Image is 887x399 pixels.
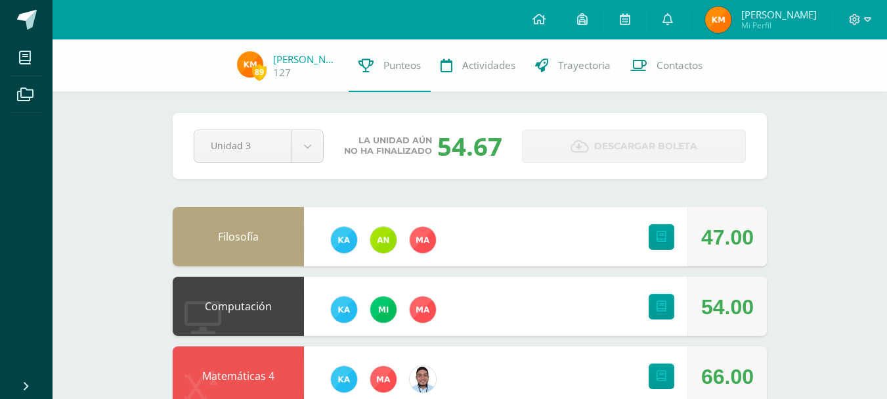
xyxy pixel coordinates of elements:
span: 89 [252,64,267,80]
a: Unidad 3 [194,130,323,162]
img: 2fed5c3f2027da04ec866e2a5436f393.png [410,227,436,253]
span: Descargar boleta [594,130,697,162]
span: Contactos [657,59,703,72]
div: 54.67 [437,129,502,163]
img: 11a70570b33d653b35fbbd11dfde3caa.png [331,296,357,323]
a: Trayectoria [525,39,620,92]
img: 357e785a6d7cc70d237915b2667a6b59.png [410,366,436,392]
div: Computación [173,277,304,336]
img: 2fed5c3f2027da04ec866e2a5436f393.png [370,366,397,392]
div: 47.00 [701,208,754,267]
span: Punteos [383,59,421,72]
img: 2b8b78f93d8e42e5e73546d597f828fb.png [237,51,263,78]
img: 11a70570b33d653b35fbbd11dfde3caa.png [331,366,357,392]
div: 54.00 [701,277,754,337]
img: 2b8b78f93d8e42e5e73546d597f828fb.png [705,7,731,33]
span: Mi Perfil [741,20,817,31]
span: Actividades [462,59,515,72]
img: 2fed5c3f2027da04ec866e2a5436f393.png [410,296,436,323]
span: La unidad aún no ha finalizado [344,135,432,156]
span: Unidad 3 [211,130,275,161]
span: Trayectoria [558,59,611,72]
a: Punteos [349,39,431,92]
a: 127 [273,66,291,80]
a: Actividades [431,39,525,92]
img: 51c9151a63d77c0d465fd617935f6a90.png [370,227,397,253]
a: [PERSON_NAME] [273,53,339,66]
div: Filosofía [173,207,304,266]
img: 11a70570b33d653b35fbbd11dfde3caa.png [331,227,357,253]
a: Contactos [620,39,712,92]
span: [PERSON_NAME] [741,8,817,21]
img: c0bc5b3ae419b3647d5e54388e607386.png [370,296,397,323]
